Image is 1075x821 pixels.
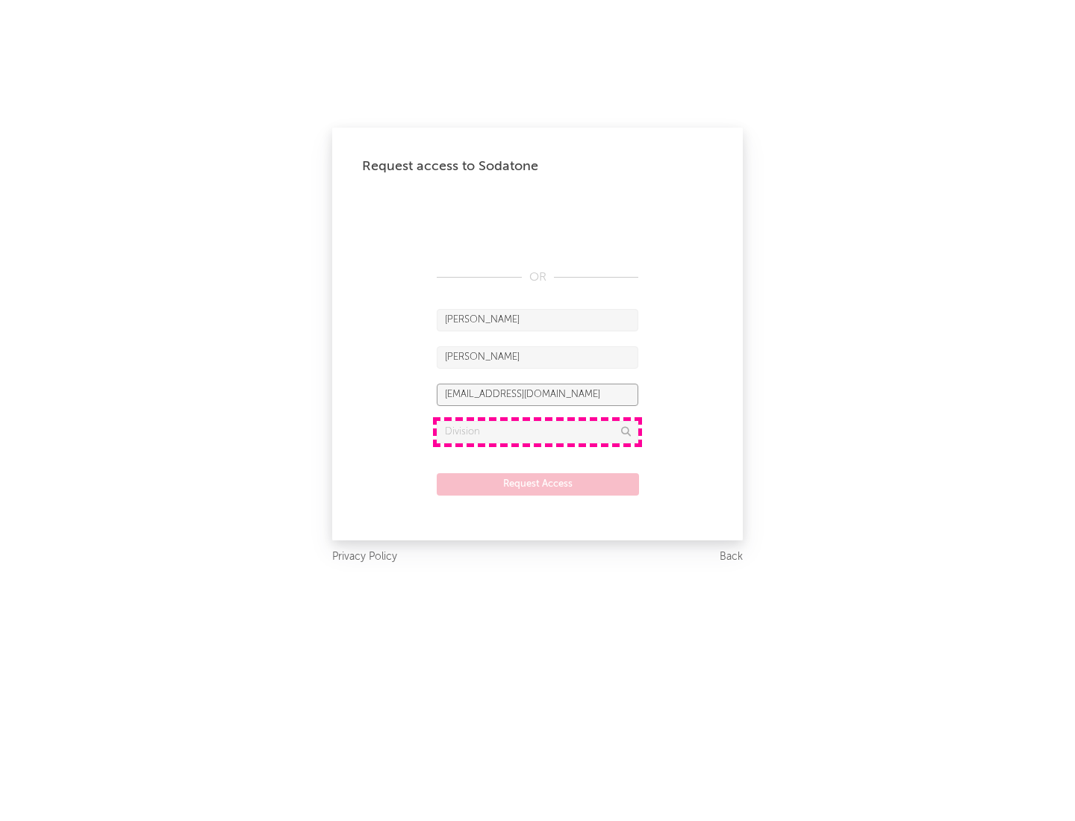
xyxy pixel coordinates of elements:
[437,346,638,369] input: Last Name
[437,473,639,496] button: Request Access
[332,548,397,566] a: Privacy Policy
[362,157,713,175] div: Request access to Sodatone
[437,384,638,406] input: Email
[437,309,638,331] input: First Name
[720,548,743,566] a: Back
[437,421,638,443] input: Division
[437,269,638,287] div: OR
